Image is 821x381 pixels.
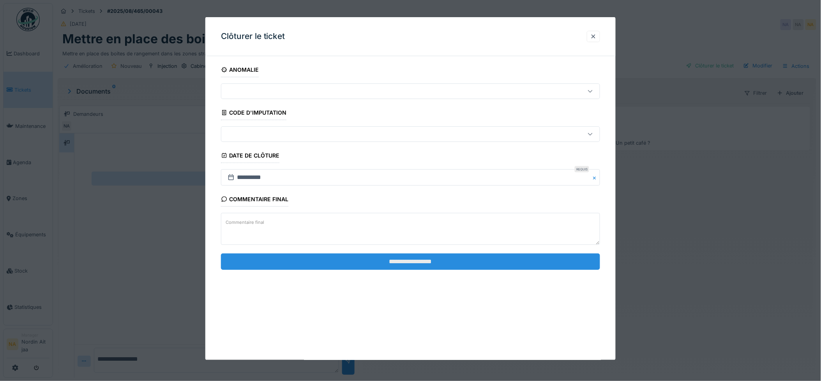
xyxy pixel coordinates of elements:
[221,32,285,41] h3: Clôturer le ticket
[575,166,589,172] div: Requis
[221,107,287,120] div: Code d'imputation
[221,193,289,207] div: Commentaire final
[221,64,259,77] div: Anomalie
[224,218,266,227] label: Commentaire final
[221,150,280,163] div: Date de clôture
[591,169,600,186] button: Close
